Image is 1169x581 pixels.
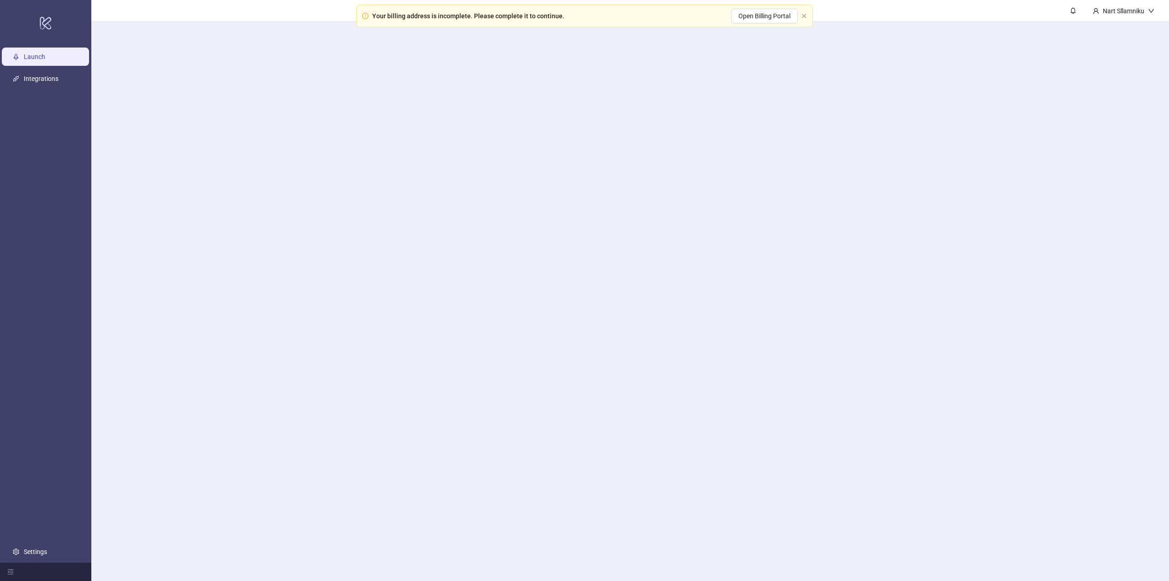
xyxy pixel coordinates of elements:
button: close [801,13,807,19]
span: user [1093,8,1099,14]
span: exclamation-circle [362,13,369,19]
button: Open Billing Portal [731,9,798,23]
a: Integrations [24,75,58,82]
a: Launch [24,53,45,60]
span: bell [1070,7,1076,14]
a: Settings [24,548,47,555]
div: Your billing address is incomplete. Please complete it to continue. [372,11,564,21]
span: Open Billing Portal [738,12,790,20]
div: Nart Sllamniku [1099,6,1148,16]
span: menu-fold [7,569,14,575]
span: down [1148,8,1154,14]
